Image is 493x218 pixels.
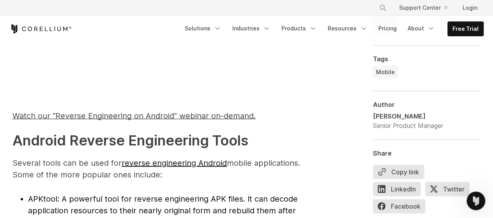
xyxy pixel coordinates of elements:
[12,157,320,180] p: Several tools can be used for mobile applications. Some of the more popular ones include:
[403,21,440,35] a: About
[374,21,401,35] a: Pricing
[12,111,256,120] span: Watch our “Reverse Engineering on Android” webinar on-demand.
[180,21,484,36] div: Navigation Menu
[373,149,481,157] div: Share
[10,24,72,34] a: Corellium Home
[12,114,256,119] a: Watch our “Reverse Engineering on Android” webinar on-demand.
[12,131,248,149] strong: Android Reverse Engineering Tools
[373,121,443,130] div: Senior Product Manager
[373,101,481,108] div: Author
[228,21,275,35] a: Industries
[323,21,372,35] a: Resources
[425,182,474,199] a: Twitter
[373,112,443,121] div: [PERSON_NAME]
[376,1,390,15] button: Search
[373,165,424,179] button: Copy link
[376,68,395,76] span: Mobile
[425,182,469,196] span: Twitter
[369,1,484,15] div: Navigation Menu
[373,55,481,63] div: Tags
[373,199,430,216] a: Facebook
[393,1,453,15] a: Support Center
[448,22,483,36] a: Free Trial
[28,194,57,203] span: APKtool
[466,191,485,210] iframe: Intercom live chat
[373,66,398,78] a: Mobile
[373,199,425,213] span: Facebook
[373,182,421,196] span: LinkedIn
[180,21,226,35] a: Solutions
[456,1,484,15] a: Login
[277,21,322,35] a: Products
[122,158,227,167] a: reverse engineering Android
